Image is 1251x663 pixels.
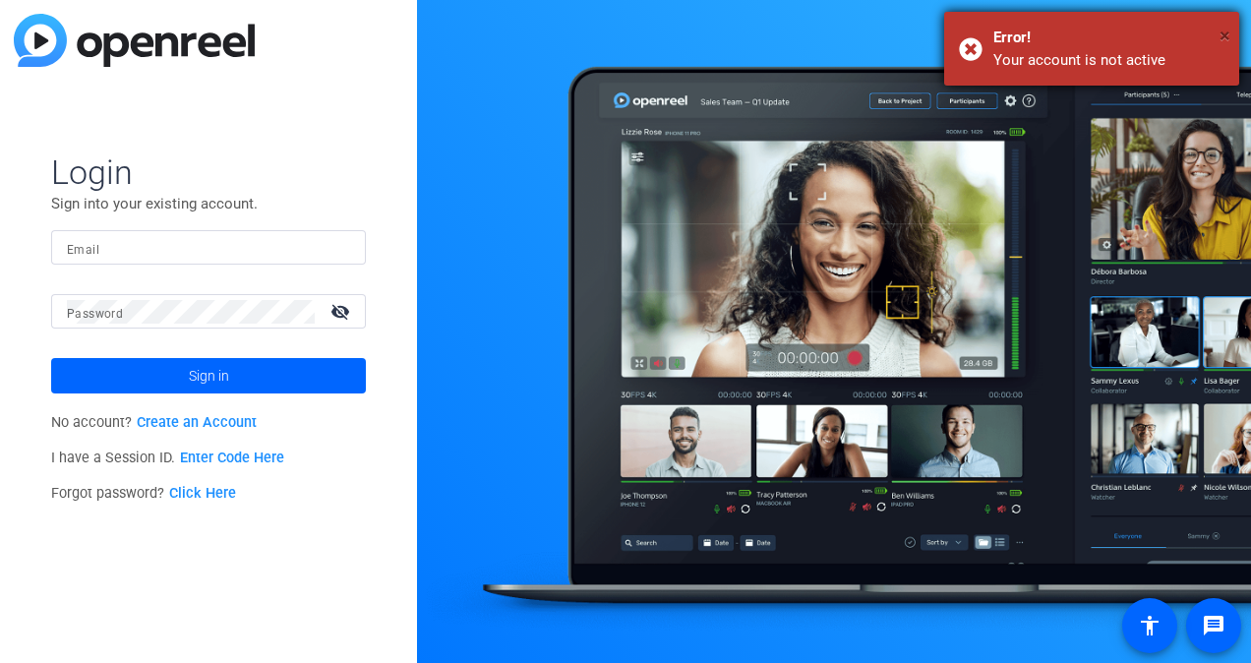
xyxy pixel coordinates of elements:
span: No account? [51,414,257,431]
button: Sign in [51,358,366,393]
div: Error! [993,27,1224,49]
mat-label: Password [67,307,123,321]
a: Enter Code Here [180,450,284,466]
span: × [1220,24,1230,47]
mat-label: Email [67,243,99,257]
mat-icon: message [1202,614,1225,637]
p: Sign into your existing account. [51,193,366,214]
span: Sign in [189,351,229,400]
a: Click Here [169,485,236,502]
a: Create an Account [137,414,257,431]
button: Close [1220,21,1230,50]
img: blue-gradient.svg [14,14,255,67]
span: I have a Session ID. [51,450,284,466]
span: Login [51,151,366,193]
div: Your account is not active [993,49,1224,72]
input: Enter Email Address [67,236,350,260]
span: Forgot password? [51,485,236,502]
mat-icon: accessibility [1138,614,1162,637]
mat-icon: visibility_off [319,297,366,326]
